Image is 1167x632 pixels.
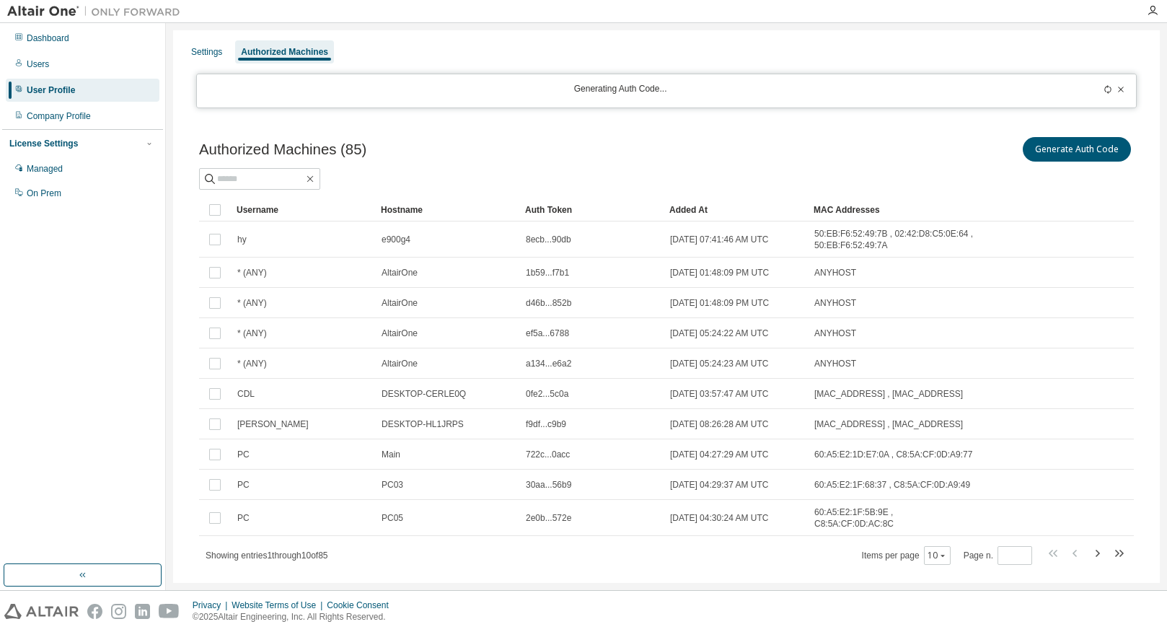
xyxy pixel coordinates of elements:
div: Authorized Machines [241,46,328,58]
span: f9df...c9b9 [526,418,566,430]
span: * (ANY) [237,267,267,278]
div: Dashboard [27,32,69,44]
span: ANYHOST [814,328,856,339]
div: MAC Addresses [814,198,975,221]
img: Altair One [7,4,188,19]
span: [DATE] 08:26:28 AM UTC [670,418,769,430]
div: Website Terms of Use [232,600,327,611]
img: altair_logo.svg [4,604,79,619]
div: Generating Auth Code... [206,83,1035,99]
div: Added At [669,198,802,221]
span: Authorized Machines (85) [199,141,366,158]
span: Showing entries 1 through 10 of 85 [206,550,328,561]
img: youtube.svg [159,604,180,619]
span: AltairOne [382,328,418,339]
div: Auth Token [525,198,658,221]
span: AltairOne [382,297,418,309]
span: 2e0b...572e [526,512,571,524]
div: Hostname [381,198,514,221]
span: [MAC_ADDRESS] , [MAC_ADDRESS] [814,388,963,400]
span: [DATE] 04:30:24 AM UTC [670,512,769,524]
div: On Prem [27,188,61,199]
img: instagram.svg [111,604,126,619]
div: License Settings [9,138,78,149]
span: d46b...852b [526,297,571,309]
span: [DATE] 05:24:23 AM UTC [670,358,769,369]
span: AltairOne [382,358,418,369]
div: User Profile [27,84,75,96]
div: Username [237,198,369,221]
span: [DATE] 04:29:37 AM UTC [670,479,769,491]
div: Cookie Consent [327,600,397,611]
img: facebook.svg [87,604,102,619]
span: ANYHOST [814,267,856,278]
img: linkedin.svg [135,604,150,619]
div: Settings [191,46,222,58]
span: 0fe2...5c0a [526,388,568,400]
span: PC [237,512,250,524]
span: 60:A5:E2:1F:5B:9E , C8:5A:CF:0D:AC:8C [814,506,974,530]
button: Generate Auth Code [1023,137,1131,162]
span: Main [382,449,400,460]
span: AltairOne [382,267,418,278]
span: [DATE] 04:27:29 AM UTC [670,449,769,460]
span: 60:A5:E2:1F:68:37 , C8:5A:CF:0D:A9:49 [814,479,970,491]
span: hy [237,234,247,245]
span: 722c...0acc [526,449,570,460]
span: 8ecb...90db [526,234,571,245]
div: Privacy [193,600,232,611]
span: 30aa...56b9 [526,479,571,491]
span: [DATE] 01:48:09 PM UTC [670,267,769,278]
span: 1b59...f7b1 [526,267,569,278]
div: Managed [27,163,63,175]
div: Company Profile [27,110,91,122]
span: ANYHOST [814,297,856,309]
span: [PERSON_NAME] [237,418,309,430]
span: PC05 [382,512,403,524]
span: Page n. [964,546,1032,565]
span: PC03 [382,479,403,491]
span: DESKTOP-HL1JRPS [382,418,464,430]
span: [DATE] 07:41:46 AM UTC [670,234,769,245]
span: * (ANY) [237,358,267,369]
span: ANYHOST [814,358,856,369]
span: CDL [237,388,255,400]
span: e900g4 [382,234,410,245]
span: Items per page [862,546,951,565]
span: 60:A5:E2:1D:E7:0A , C8:5A:CF:0D:A9:77 [814,449,972,460]
span: [DATE] 05:24:22 AM UTC [670,328,769,339]
span: * (ANY) [237,328,267,339]
span: [DATE] 03:57:47 AM UTC [670,388,769,400]
div: Users [27,58,49,70]
span: PC [237,449,250,460]
span: [MAC_ADDRESS] , [MAC_ADDRESS] [814,418,963,430]
span: DESKTOP-CERLE0Q [382,388,466,400]
span: PC [237,479,250,491]
span: * (ANY) [237,297,267,309]
span: a134...e6a2 [526,358,571,369]
button: 10 [928,550,947,561]
span: 50:EB:F6:52:49:7B , 02:42:D8:C5:0E:64 , 50:EB:F6:52:49:7A [814,228,974,251]
span: ef5a...6788 [526,328,569,339]
span: [DATE] 01:48:09 PM UTC [670,297,769,309]
p: © 2025 Altair Engineering, Inc. All Rights Reserved. [193,611,397,623]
